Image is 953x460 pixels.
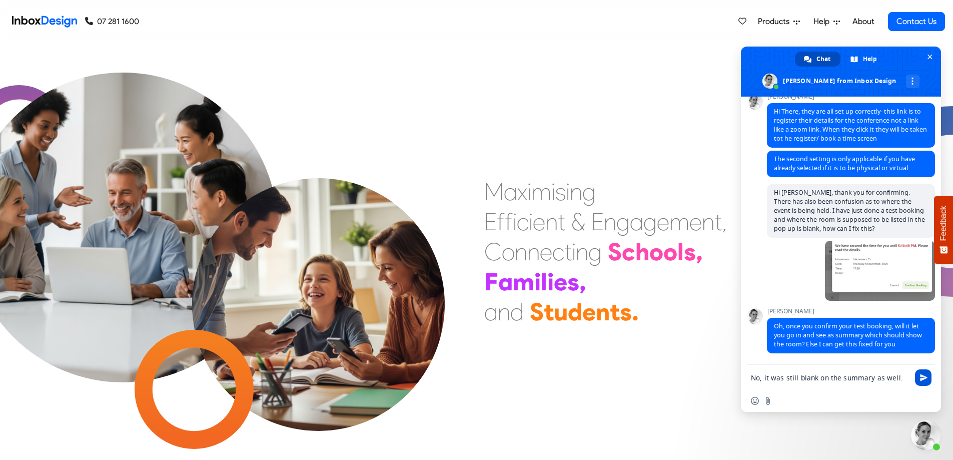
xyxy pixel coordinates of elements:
div: o [663,237,677,267]
div: t [610,297,620,327]
div: d [568,297,582,327]
div: f [505,207,513,237]
div: c [552,237,564,267]
div: e [554,267,567,297]
div: c [622,237,635,267]
div: n [545,207,558,237]
span: Oh, once you confirm your test booking, will it let you go in and see as summary which should sho... [774,322,922,348]
div: n [576,237,588,267]
span: Send a file [764,397,772,405]
div: e [533,207,545,237]
div: a [498,267,513,297]
div: E [484,207,497,237]
div: a [484,297,498,327]
div: a [504,177,517,207]
div: s [684,237,696,267]
img: parents_with_child.png [161,115,476,431]
div: e [689,207,702,237]
div: n [527,237,540,267]
div: l [541,267,547,297]
div: F [484,267,498,297]
div: n [570,177,582,207]
div: u [554,297,568,327]
div: Help [841,52,887,67]
div: a [630,207,643,237]
div: m [531,177,551,207]
div: More channels [906,75,919,88]
div: , [722,207,727,237]
span: Chat [816,52,830,67]
span: Close chat [924,52,935,62]
span: Products [758,16,793,28]
div: f [497,207,505,237]
div: i [513,207,517,237]
div: Chat [795,52,840,67]
span: Insert an emoji [751,397,759,405]
span: Help [813,16,833,28]
div: m [669,207,689,237]
div: e [540,237,552,267]
div: g [643,207,657,237]
div: t [564,237,572,267]
div: & [571,207,585,237]
a: Products [754,12,804,32]
div: n [515,237,527,267]
div: x [517,177,527,207]
div: m [513,267,534,297]
a: 07 281 1600 [85,16,139,28]
span: Feedback [939,206,948,241]
div: t [558,207,565,237]
div: h [635,237,649,267]
div: E [591,207,604,237]
div: g [582,177,596,207]
div: o [649,237,663,267]
div: l [677,237,684,267]
div: , [579,267,586,297]
div: s [620,297,632,327]
div: e [582,297,596,327]
div: M [484,177,504,207]
div: i [551,177,555,207]
div: c [517,207,529,237]
div: d [510,297,524,327]
div: g [588,237,602,267]
div: n [604,207,616,237]
div: t [714,207,722,237]
button: Feedback - Show survey [934,196,953,264]
div: . [632,297,639,327]
div: g [616,207,630,237]
div: S [530,297,544,327]
div: e [657,207,669,237]
div: Close chat [911,420,941,450]
div: n [596,297,610,327]
span: [PERSON_NAME] [767,93,935,100]
div: n [498,297,510,327]
div: i [534,267,541,297]
span: The second setting is only applicable if you have already selected if it is to be physical or vir... [774,155,915,172]
a: Help [809,12,844,32]
span: Help [863,52,877,67]
span: Hi There, they are all set up correctly- this link is to register their details for the conferenc... [774,107,927,143]
div: , [696,237,703,267]
div: C [484,237,502,267]
a: About [849,12,877,32]
div: i [529,207,533,237]
div: S [608,237,622,267]
div: s [555,177,566,207]
a: Contact Us [888,12,945,31]
div: i [527,177,531,207]
div: i [547,267,554,297]
span: Send [915,369,931,386]
div: Maximising Efficient & Engagement, Connecting Schools, Families, and Students. [484,177,727,327]
div: s [567,267,579,297]
div: i [566,177,570,207]
textarea: Compose your message... [751,373,909,382]
span: Hi [PERSON_NAME], thank you for confirming. There has also been confusion as to where the event i... [774,188,925,233]
div: i [572,237,576,267]
span: [PERSON_NAME] [767,308,935,315]
div: o [502,237,515,267]
div: t [544,297,554,327]
div: n [702,207,714,237]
